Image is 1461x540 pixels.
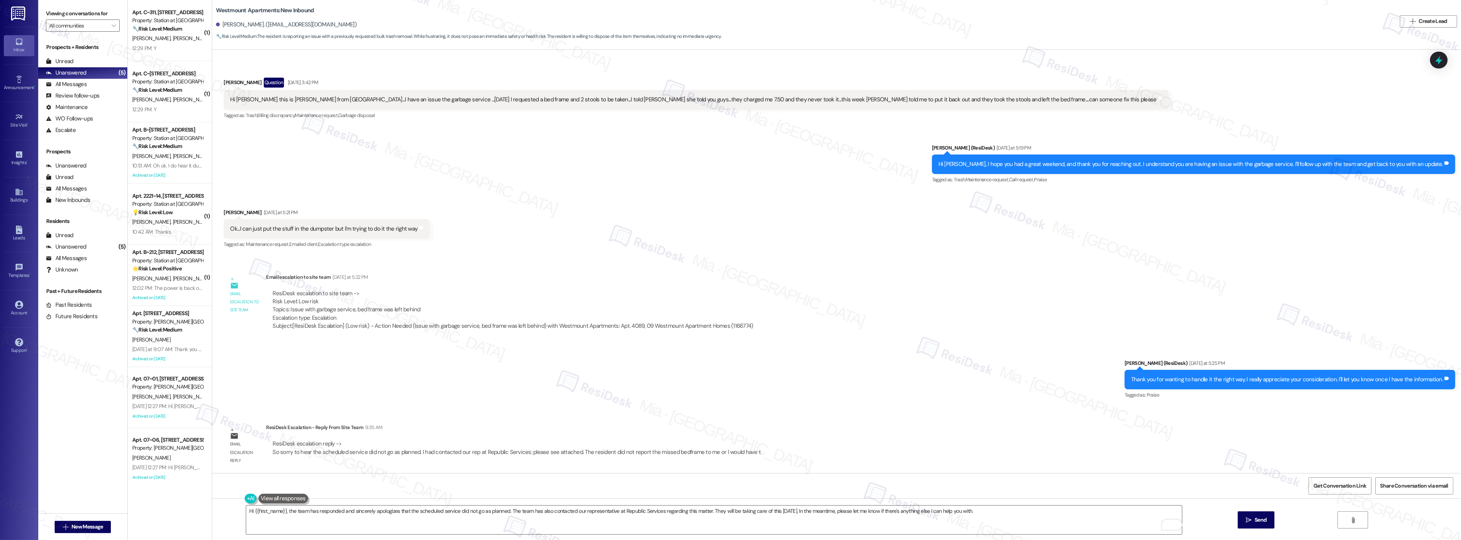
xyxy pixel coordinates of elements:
[224,78,1169,90] div: [PERSON_NAME]
[132,192,203,200] div: Apt. 2221~14, [STREET_ADDRESS]
[132,309,203,317] div: Apt. [STREET_ADDRESS]
[273,290,753,322] div: ResiDesk escalation to site team -> Risk Level: Low risk Topics: Issue with garbage service, bed ...
[46,162,86,170] div: Unanswered
[132,444,203,452] div: Property: [PERSON_NAME][GEOGRAPHIC_DATA] Townhomes
[216,7,314,15] b: Westmount Apartments: New Inbound
[63,524,68,530] i: 
[1308,477,1371,494] button: Get Conversation Link
[132,153,173,159] span: [PERSON_NAME]
[132,403,499,410] div: [DATE] 12:27 PM: Hi [PERSON_NAME] and [PERSON_NAME], how are you? This is a friendly reminder tha...
[49,20,107,32] input: All communities
[363,423,382,431] div: 9:35 AM
[46,69,86,77] div: Unanswered
[262,208,298,216] div: [DATE] at 5:21 PM
[995,144,1031,152] div: [DATE] at 5:19 PM
[132,134,203,142] div: Property: Station at [GEOGRAPHIC_DATA][PERSON_NAME]
[131,354,204,364] div: Archived on [DATE]
[112,23,116,29] i: 
[1410,18,1416,24] i: 
[132,383,203,391] div: Property: [PERSON_NAME][GEOGRAPHIC_DATA] Townhomes
[954,176,966,183] span: Trash ,
[38,43,127,51] div: Prospects + Residents
[131,293,204,303] div: Archived on [DATE]
[132,86,182,93] strong: 🔧 Risk Level: Medium
[46,266,78,274] div: Unknown
[46,312,97,320] div: Future Residents
[173,153,211,159] span: [PERSON_NAME]
[1034,176,1047,183] span: Praise
[1238,511,1275,529] button: Send
[264,78,284,87] div: Question
[932,144,1455,155] div: [PERSON_NAME] (ResiDesk)
[318,241,371,247] span: Escalation type escalation
[46,254,87,262] div: All Messages
[132,326,182,333] strong: 🔧 Risk Level: Medium
[46,243,86,251] div: Unanswered
[34,84,35,89] span: •
[4,148,34,169] a: Insights •
[132,228,171,235] div: 10:42 AM: Thanks
[4,35,34,56] a: Inbox
[132,318,203,326] div: Property: [PERSON_NAME][GEOGRAPHIC_DATA]
[38,217,127,225] div: Residents
[1125,359,1455,370] div: [PERSON_NAME] (ResiDesk)
[131,473,204,482] div: Archived on [DATE]
[173,218,211,225] span: [PERSON_NAME]
[71,523,103,531] span: New Message
[132,35,173,42] span: [PERSON_NAME]
[132,45,156,52] div: 12:29 PM: Y
[173,275,211,282] span: [PERSON_NAME]
[4,298,34,319] a: Account
[28,121,29,127] span: •
[132,346,602,353] div: [DATE] at 9:07 AM: Thank you for your message. Our offices are currently closed, but we will cont...
[132,257,203,265] div: Property: Station at [GEOGRAPHIC_DATA][PERSON_NAME]
[1246,517,1252,523] i: 
[4,185,34,206] a: Buildings
[46,92,99,100] div: Review follow-ups
[246,506,1182,534] textarea: To enrich screen reader interactions, please activate Accessibility in Grammarly extension settings
[1131,376,1443,384] div: Thank you for wanting to handle it the right way. I really appreciate your consideration. I'll le...
[132,336,170,343] span: [PERSON_NAME]
[131,171,204,180] div: Archived on [DATE]
[132,275,173,282] span: [PERSON_NAME]
[1375,477,1453,494] button: Share Conversation via email
[1147,392,1159,398] span: Praise
[46,173,73,181] div: Unread
[46,8,120,20] label: Viewing conversations for
[117,67,128,79] div: (5)
[1009,176,1034,183] span: Call request ,
[132,454,170,461] span: [PERSON_NAME]
[246,241,289,247] span: Maintenance request ,
[132,464,449,471] div: [DATE] 12:27 PM: Hi [PERSON_NAME], how are you? This is a friendly reminder that your rent is due...
[4,111,34,131] a: Site Visit •
[266,273,760,284] div: Email escalation to site team
[173,35,211,42] span: [PERSON_NAME]
[966,176,1009,183] span: Maintenance request ,
[132,16,203,24] div: Property: Station at [GEOGRAPHIC_DATA][PERSON_NAME]
[46,231,73,239] div: Unread
[338,112,375,119] span: Garbage disposal
[1187,359,1225,367] div: [DATE] at 5:25 PM
[132,78,203,86] div: Property: Station at [GEOGRAPHIC_DATA][PERSON_NAME]
[132,8,203,16] div: Apt. C~311, [STREET_ADDRESS]
[4,336,34,356] a: Support
[273,440,761,455] div: ResiDesk escalation reply -> So sorry to hear the scheduled service did not go as planned. I had ...
[224,110,1169,121] div: Tagged as:
[132,96,173,103] span: [PERSON_NAME]
[132,70,203,78] div: Apt. C~[STREET_ADDRESS]
[216,21,357,29] div: [PERSON_NAME]. ([EMAIL_ADDRESS][DOMAIN_NAME])
[46,80,87,88] div: All Messages
[286,78,318,86] div: [DATE] 3:42 PM
[132,285,232,291] div: 12:02 PM: The power is back on and all good!
[1255,516,1266,524] span: Send
[132,126,203,134] div: Apt. B~[STREET_ADDRESS]
[55,521,111,533] button: New Message
[932,174,1455,185] div: Tagged as:
[173,393,211,400] span: [PERSON_NAME]
[230,96,1156,104] div: Hi [PERSON_NAME] this is [PERSON_NAME] from [GEOGRAPHIC_DATA]...I have an issue the garbage servi...
[46,126,76,134] div: Escalate
[46,185,87,193] div: All Messages
[1400,15,1457,28] button: Create Lead
[273,322,753,330] div: Subject: [ResiDesk Escalation] (Low risk) - Action Needed (Issue with garbage service, bed frame ...
[132,200,203,208] div: Property: Station at [GEOGRAPHIC_DATA][PERSON_NAME]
